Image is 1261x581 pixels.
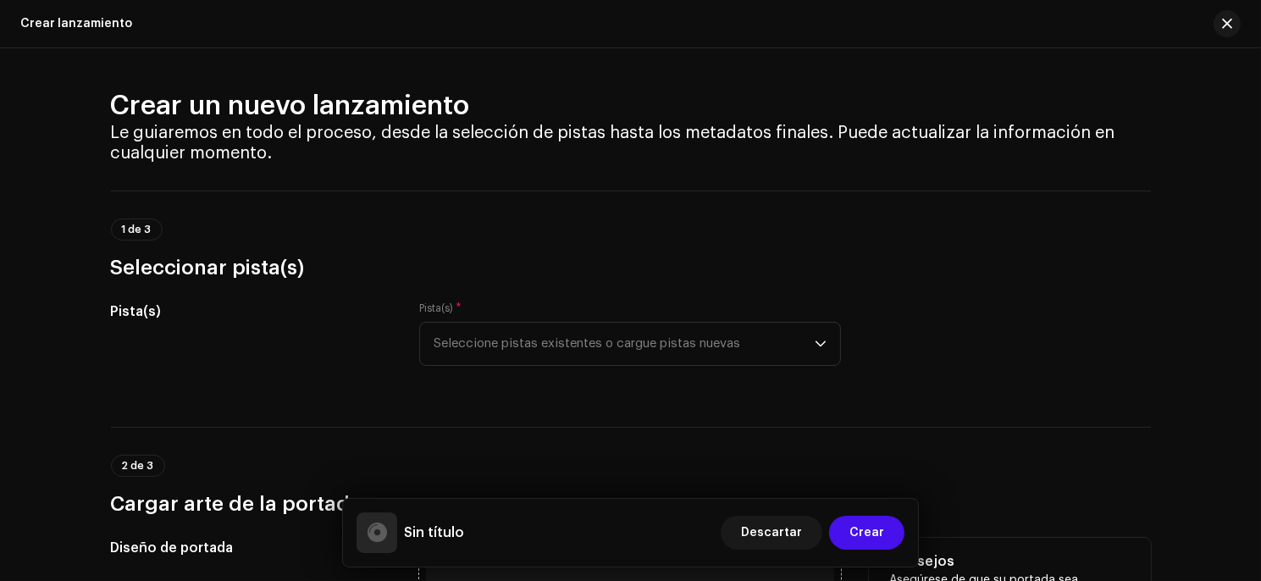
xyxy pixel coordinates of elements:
[889,551,1131,572] h5: Consejos
[815,323,827,365] div: dropdown trigger
[111,490,1151,517] h3: Cargar arte de la portada
[111,538,393,558] h5: Diseño de portada
[419,302,462,315] label: Pista(s)
[741,516,802,550] span: Descartar
[849,516,884,550] span: Crear
[829,516,904,550] button: Crear
[404,523,464,543] h5: Sin título
[111,89,1151,123] h2: Crear un nuevo lanzamiento
[434,323,815,365] span: Seleccione pistas existentes o cargue pistas nuevas
[111,123,1151,163] h4: Le guiaremos en todo el proceso, desde la selección de pistas hasta los metadatos finales. Puede ...
[111,254,1151,281] h3: Seleccionar pista(s)
[721,516,822,550] button: Descartar
[111,302,393,322] h5: Pista(s)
